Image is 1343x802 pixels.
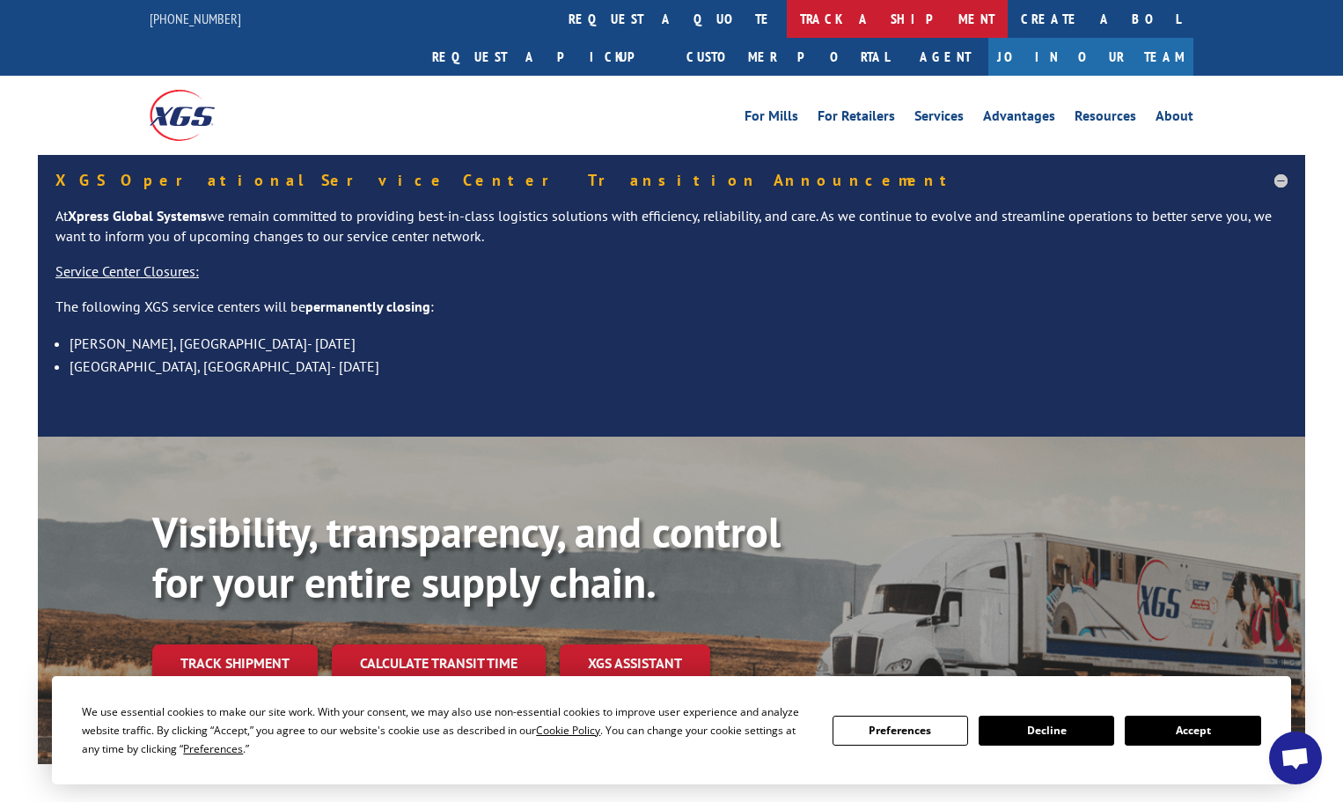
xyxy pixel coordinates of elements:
a: Track shipment [152,644,318,681]
li: [PERSON_NAME], [GEOGRAPHIC_DATA]- [DATE] [70,332,1288,355]
a: Advantages [983,109,1055,129]
a: [PHONE_NUMBER] [150,10,241,27]
h5: XGS Operational Service Center Transition Announcement [55,173,1288,188]
a: For Retailers [818,109,895,129]
a: For Mills [745,109,798,129]
a: Join Our Team [988,38,1193,76]
li: [GEOGRAPHIC_DATA], [GEOGRAPHIC_DATA]- [DATE] [70,355,1288,378]
a: XGS ASSISTANT [560,644,710,682]
a: Request a pickup [419,38,673,76]
a: About [1156,109,1193,129]
p: The following XGS service centers will be : [55,297,1288,332]
b: Visibility, transparency, and control for your entire supply chain. [152,504,781,610]
a: Customer Portal [673,38,902,76]
a: Open chat [1269,732,1322,784]
button: Decline [979,716,1114,746]
strong: permanently closing [305,298,430,315]
a: Agent [902,38,988,76]
a: Services [914,109,964,129]
u: Service Center Closures: [55,262,199,280]
span: Preferences [183,741,243,756]
strong: Xpress Global Systems [68,207,207,224]
a: Resources [1075,109,1136,129]
button: Accept [1125,716,1260,746]
p: At we remain committed to providing best-in-class logistics solutions with efficiency, reliabilit... [55,206,1288,262]
button: Preferences [833,716,968,746]
a: Calculate transit time [332,644,546,682]
span: Cookie Policy [536,723,600,738]
div: Cookie Consent Prompt [52,676,1291,784]
div: We use essential cookies to make our site work. With your consent, we may also use non-essential ... [82,703,811,758]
